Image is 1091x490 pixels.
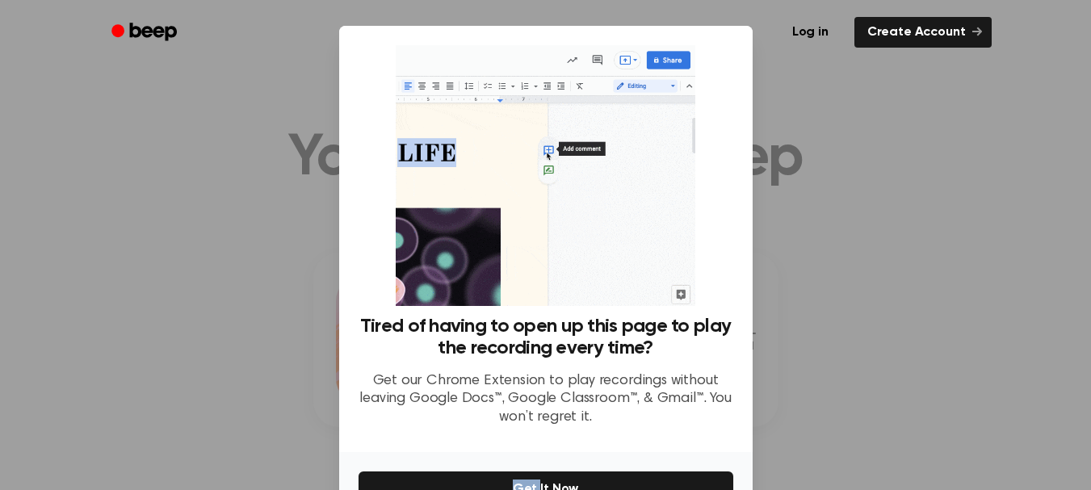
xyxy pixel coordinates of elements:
a: Create Account [854,17,992,48]
a: Beep [100,17,191,48]
a: Log in [776,14,845,51]
p: Get our Chrome Extension to play recordings without leaving Google Docs™, Google Classroom™, & Gm... [359,372,733,427]
h3: Tired of having to open up this page to play the recording every time? [359,316,733,359]
img: Beep extension in action [396,45,695,306]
